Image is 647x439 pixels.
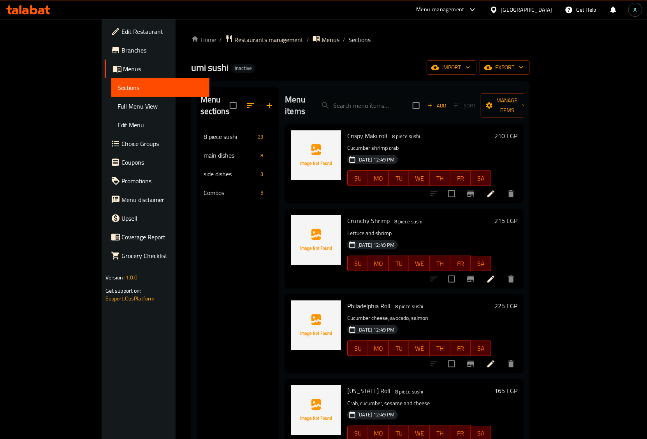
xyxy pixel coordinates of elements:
div: side dishes [204,169,258,179]
a: Menus [313,35,340,45]
p: Cucumber cheese, avocado, salmon [347,313,491,323]
span: Philadelphia Roll [347,300,390,312]
a: Restaurants management [225,35,304,45]
p: Cucumber shrimp crab [347,143,491,153]
span: 8 piece sushi [392,387,426,396]
span: Select to update [443,186,460,202]
span: 8 piece sushi [391,217,425,226]
span: TU [392,173,406,184]
span: Add [426,101,447,110]
span: Select all sections [225,97,241,114]
a: Choice Groups [105,134,210,153]
h6: 165 EGP [494,385,517,396]
span: FR [454,258,468,269]
span: Branches [122,46,204,55]
span: [DATE] 12:49 PM [354,156,397,163]
span: Inactive [232,65,255,72]
button: WE [409,256,430,271]
span: Sections [118,83,204,92]
div: items [257,188,266,197]
span: Manage items [487,96,527,115]
span: TU [392,258,406,269]
a: Menus [105,60,210,78]
img: California Roll [291,385,341,435]
span: WE [412,258,427,269]
span: 23 [255,133,266,140]
button: WE [409,170,430,186]
span: WE [412,173,427,184]
button: SA [471,256,492,271]
span: Sort sections [241,96,260,115]
span: 5 [257,189,266,197]
div: Inactive [232,64,255,73]
button: TH [430,341,450,356]
a: Edit menu item [486,359,496,369]
button: WE [409,341,430,356]
span: FR [454,173,468,184]
span: Select section first [449,100,481,112]
li: / [219,35,222,44]
button: delete [502,355,520,373]
button: SU [347,341,368,356]
h2: Menu sections [200,94,230,117]
div: [GEOGRAPHIC_DATA] [501,5,552,14]
div: 8 piece sushi [389,132,423,141]
span: [US_STATE] Roll [347,385,390,397]
span: MO [371,258,386,269]
span: SU [351,173,365,184]
span: Combos [204,188,258,197]
a: Support.OpsPlatform [105,293,155,304]
a: Edit menu item [486,274,496,284]
button: Add [424,100,449,112]
a: Edit Menu [111,116,210,134]
span: TU [392,428,406,439]
span: Crunchy Shrimp [347,215,390,227]
span: 1.0.0 [126,272,138,283]
button: Add section [260,96,279,115]
input: search [315,99,406,112]
span: Select to update [443,271,460,287]
span: MO [371,173,386,184]
span: main dishes [204,151,258,160]
a: Menu disclaimer [105,190,210,209]
li: / [343,35,346,44]
button: TH [430,170,450,186]
button: Branch-specific-item [461,270,480,288]
span: TU [392,343,406,354]
button: MO [368,341,389,356]
span: Choice Groups [122,139,204,148]
span: FR [454,428,468,439]
div: 8 piece sushi23 [197,127,279,146]
span: TH [433,173,447,184]
h6: 210 EGP [494,130,517,141]
a: Full Menu View [111,97,210,116]
li: / [307,35,309,44]
img: Crunchy Shrimp [291,215,341,265]
a: Upsell [105,209,210,228]
span: Coupons [122,158,204,167]
span: Menu disclaimer [122,195,204,204]
span: WE [412,343,427,354]
button: MO [368,256,389,271]
button: FR [450,341,471,356]
span: Crispy Maki roll [347,130,387,142]
span: WE [412,428,427,439]
a: Coverage Report [105,228,210,246]
span: Sections [349,35,371,44]
div: side dishes3 [197,165,279,183]
button: SU [347,256,368,271]
span: export [486,63,524,72]
div: main dishes8 [197,146,279,165]
span: Grocery Checklist [122,251,204,260]
span: Edit Menu [118,120,204,130]
span: TH [433,428,447,439]
button: TH [430,256,450,271]
img: Crispy Maki roll [291,130,341,180]
a: Edit menu item [486,189,496,198]
span: 8 piece sushi [392,302,426,311]
div: items [257,151,266,160]
span: A [634,5,637,14]
span: 3 [257,170,266,178]
button: Branch-specific-item [461,355,480,373]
